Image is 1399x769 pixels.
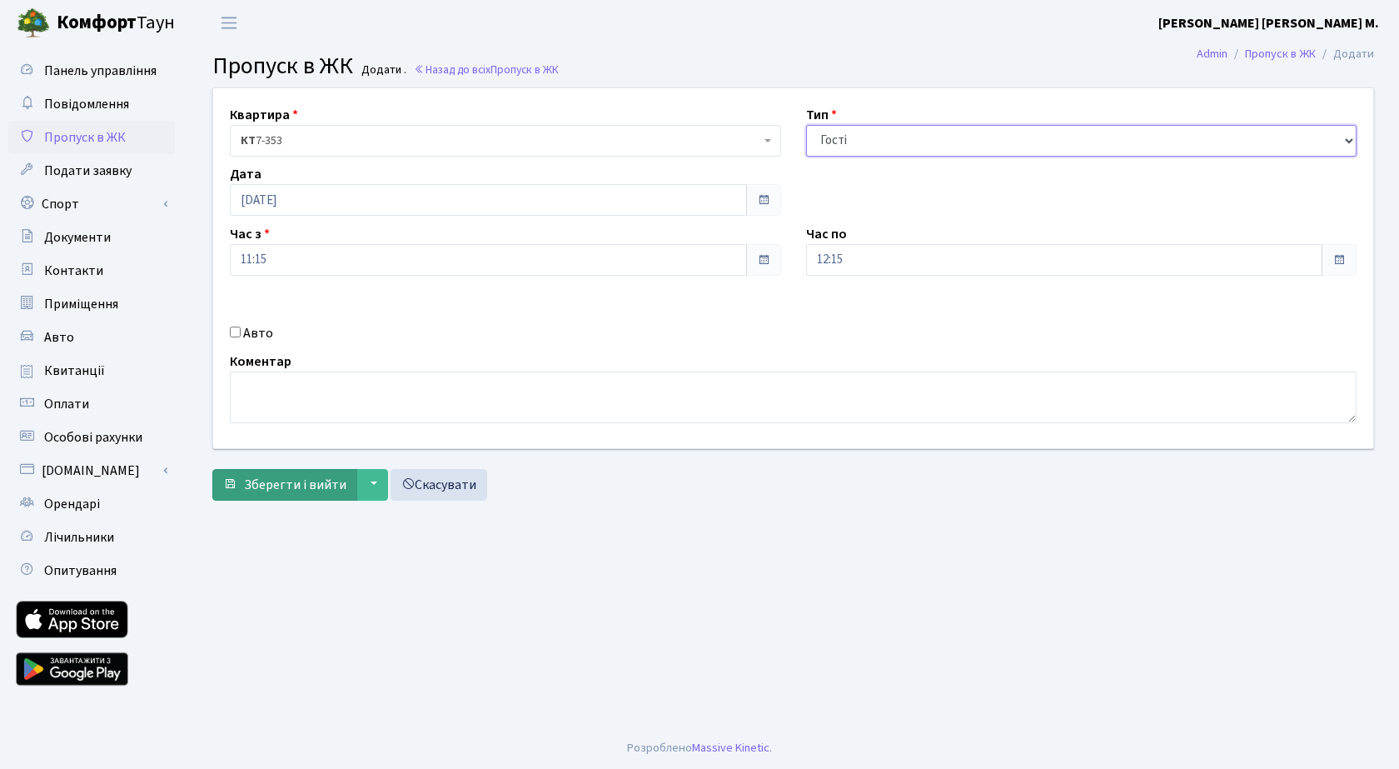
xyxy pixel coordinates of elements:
[44,295,118,313] span: Приміщення
[212,469,357,501] button: Зберегти і вийти
[1316,45,1374,63] li: Додати
[44,362,105,380] span: Квитанції
[8,154,175,187] a: Подати заявку
[627,739,772,757] div: Розроблено .
[241,132,760,149] span: <b>КТ</b>&nbsp;&nbsp;&nbsp;&nbsp;7-353
[44,262,103,280] span: Контакти
[806,105,837,125] label: Тип
[1158,14,1379,32] b: [PERSON_NAME] [PERSON_NAME] М.
[44,328,74,347] span: Авто
[490,62,559,77] span: Пропуск в ЖК
[230,224,270,244] label: Час з
[44,162,132,180] span: Подати заявку
[8,321,175,354] a: Авто
[44,528,114,547] span: Лічильники
[8,187,175,221] a: Спорт
[44,95,129,113] span: Повідомлення
[1245,45,1316,62] a: Пропуск в ЖК
[8,354,175,387] a: Квитанції
[208,9,250,37] button: Переключити навігацію
[8,87,175,121] a: Повідомлення
[8,54,175,87] a: Панель управління
[8,554,175,587] a: Опитування
[44,495,100,513] span: Орендарі
[230,352,291,372] label: Коментар
[243,323,273,343] label: Авто
[8,521,175,554] a: Лічильники
[391,469,487,501] a: Скасувати
[230,164,261,184] label: Дата
[806,224,847,244] label: Час по
[8,387,175,421] a: Оплати
[230,125,781,157] span: <b>КТ</b>&nbsp;&nbsp;&nbsp;&nbsp;7-353
[44,562,117,580] span: Опитування
[1197,45,1227,62] a: Admin
[57,9,137,36] b: Комфорт
[8,121,175,154] a: Пропуск в ЖК
[8,254,175,287] a: Контакти
[44,62,157,80] span: Панель управління
[17,7,50,40] img: logo.png
[1158,13,1379,33] a: [PERSON_NAME] [PERSON_NAME] М.
[692,739,769,757] a: Massive Kinetic
[57,9,175,37] span: Таун
[44,395,89,413] span: Оплати
[8,287,175,321] a: Приміщення
[212,49,353,82] span: Пропуск в ЖК
[241,132,256,149] b: КТ
[44,228,111,247] span: Документи
[8,487,175,521] a: Орендарі
[1172,37,1399,72] nav: breadcrumb
[414,62,559,77] a: Назад до всіхПропуск в ЖК
[8,421,175,454] a: Особові рахунки
[358,63,406,77] small: Додати .
[244,476,346,494] span: Зберегти і вийти
[44,128,126,147] span: Пропуск в ЖК
[230,105,298,125] label: Квартира
[8,221,175,254] a: Документи
[8,454,175,487] a: [DOMAIN_NAME]
[44,428,142,447] span: Особові рахунки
